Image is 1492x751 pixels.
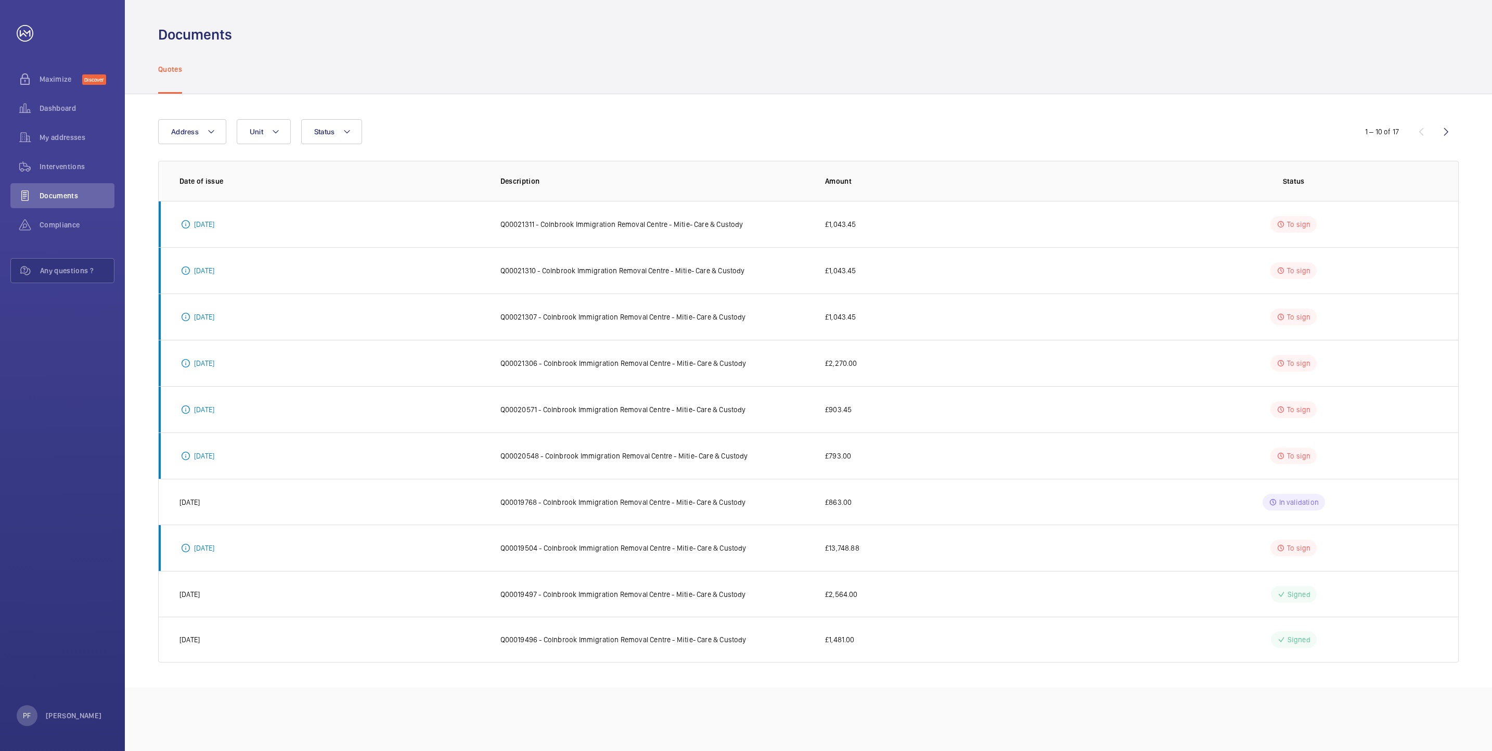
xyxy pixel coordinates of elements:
p: [DATE] [194,543,214,553]
h1: Documents [158,25,232,44]
p: [DATE] [194,404,214,415]
p: £903.45 [825,404,852,415]
p: Q00019497 - Colnbrook Immigration Removal Centre - Mitie- Care & Custody [500,589,746,600]
span: Documents [40,190,114,201]
p: To sign [1287,404,1310,415]
p: Signed [1288,634,1310,645]
p: £2,564.00 [825,589,858,600]
p: Description [500,176,809,186]
p: £13,748.88 [825,543,859,553]
p: Q00021310 - Colnbrook Immigration Removal Centre - Mitie- Care & Custody [500,265,745,276]
p: £1,043.45 [825,219,856,230]
p: Signed [1288,589,1310,600]
p: £1,043.45 [825,312,856,322]
p: To sign [1287,358,1310,368]
p: Q00020571 - Colnbrook Immigration Removal Centre - Mitie- Care & Custody [500,404,746,415]
p: [DATE] [179,497,200,507]
p: Q00021311 - Colnbrook Immigration Removal Centre - Mitie- Care & Custody [500,219,743,230]
p: Q00019768 - Colnbrook Immigration Removal Centre - Mitie- Care & Custody [500,497,746,507]
p: [DATE] [194,451,214,461]
p: Amount [825,176,1134,186]
span: My addresses [40,132,114,143]
p: [DATE] [194,358,214,368]
p: £1,043.45 [825,265,856,276]
p: To sign [1287,543,1310,553]
span: Compliance [40,220,114,230]
span: Discover [82,74,106,85]
p: Q00019496 - Colnbrook Immigration Removal Centre - Mitie- Care & Custody [500,634,747,645]
span: Unit [250,128,263,136]
p: To sign [1287,265,1310,276]
button: Status [301,119,363,144]
span: Dashboard [40,103,114,113]
p: [DATE] [179,589,200,600]
p: To sign [1287,451,1310,461]
span: Interventions [40,161,114,172]
p: [PERSON_NAME] [46,710,102,721]
span: Maximize [40,74,82,84]
p: Q00020548 - Colnbrook Immigration Removal Centre - Mitie- Care & Custody [500,451,748,461]
span: Any questions ? [40,265,114,276]
button: Address [158,119,226,144]
p: PF [23,710,31,721]
p: £793.00 [825,451,851,461]
p: Quotes [158,64,182,74]
p: [DATE] [194,265,214,276]
div: 1 – 10 of 17 [1365,126,1399,137]
p: Q00021307 - Colnbrook Immigration Removal Centre - Mitie- Care & Custody [500,312,746,322]
p: Date of issue [179,176,484,186]
p: Q00019504 - Colnbrook Immigration Removal Centre - Mitie- Care & Custody [500,543,747,553]
p: £1,481.00 [825,634,855,645]
p: Status [1150,176,1438,186]
p: Q00021306 - Colnbrook Immigration Removal Centre - Mitie- Care & Custody [500,358,747,368]
p: [DATE] [179,634,200,645]
p: To sign [1287,219,1310,230]
p: In validation [1279,497,1319,507]
p: To sign [1287,312,1310,322]
span: Status [314,128,335,136]
p: £863.00 [825,497,852,507]
p: [DATE] [194,312,214,322]
span: Address [171,128,199,136]
p: £2,270.00 [825,358,857,368]
button: Unit [237,119,291,144]
p: [DATE] [194,219,214,230]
